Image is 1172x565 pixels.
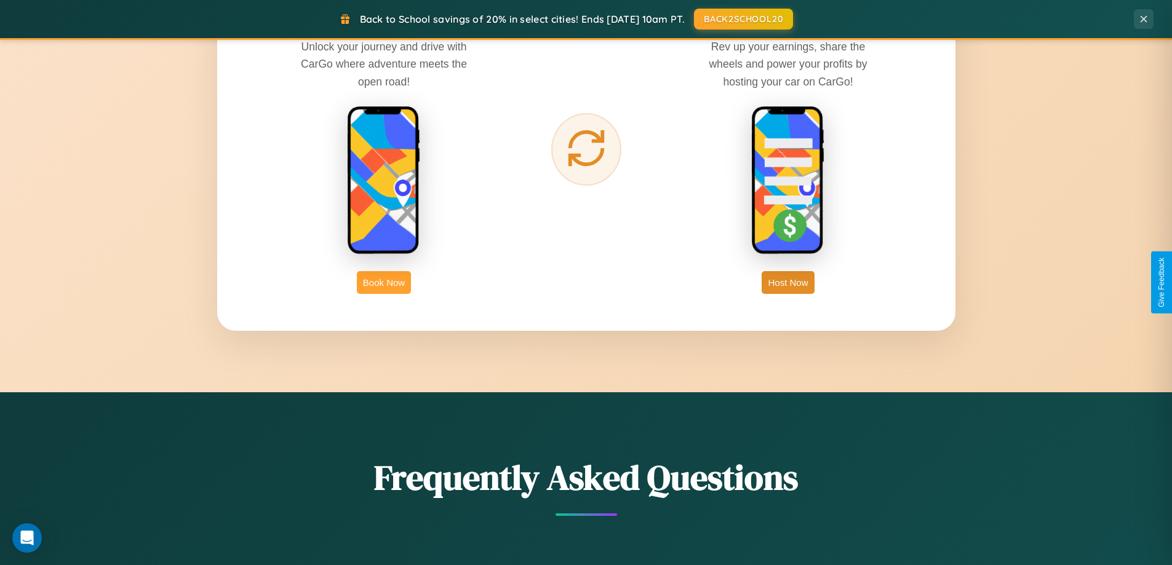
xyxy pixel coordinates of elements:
div: Open Intercom Messenger [12,523,42,553]
p: Unlock your journey and drive with CarGo where adventure meets the open road! [292,38,476,90]
img: rent phone [347,106,421,256]
button: Book Now [357,271,411,294]
h2: Frequently Asked Questions [217,454,955,501]
div: Give Feedback [1157,258,1166,307]
img: host phone [751,106,825,256]
button: BACK2SCHOOL20 [694,9,793,30]
p: Rev up your earnings, share the wheels and power your profits by hosting your car on CarGo! [696,38,880,90]
button: Host Now [762,271,814,294]
span: Back to School savings of 20% in select cities! Ends [DATE] 10am PT. [360,13,685,25]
